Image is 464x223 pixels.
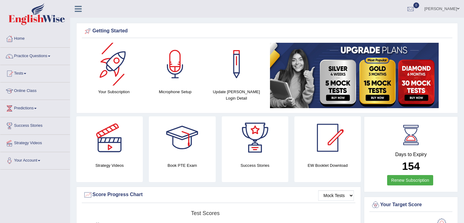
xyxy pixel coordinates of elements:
div: Your Target Score [371,200,451,210]
h4: Days to Expiry [371,152,451,157]
a: Success Stories [0,117,70,133]
h4: Your Subscription [86,89,142,95]
a: Predictions [0,100,70,115]
a: Tests [0,65,70,80]
a: Strategy Videos [0,135,70,150]
h4: Update [PERSON_NAME] Login Detail [209,89,264,101]
a: Practice Questions [0,48,70,63]
tspan: Test scores [191,210,220,216]
a: Online Class [0,82,70,98]
h4: Success Stories [222,162,288,169]
h4: EW Booklet Download [294,162,361,169]
h4: Book PTE Exam [149,162,215,169]
h4: Microphone Setup [148,89,203,95]
div: Getting Started [83,27,451,36]
a: Your Account [0,152,70,167]
a: Renew Subscription [387,175,433,185]
img: small5.jpg [270,43,439,108]
h4: Strategy Videos [76,162,143,169]
a: Home [0,30,70,46]
div: Score Progress Chart [83,190,354,199]
b: 154 [402,160,420,172]
span: 0 [413,2,419,8]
